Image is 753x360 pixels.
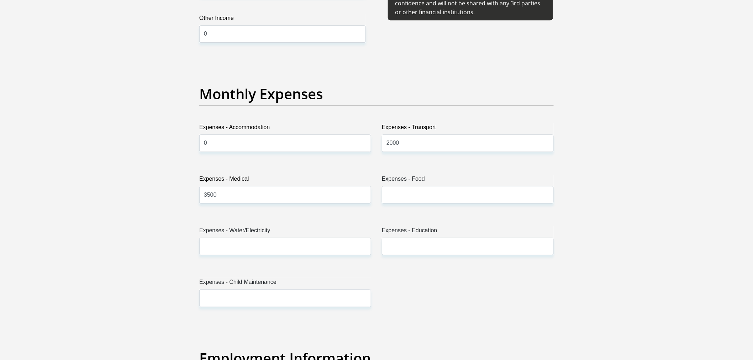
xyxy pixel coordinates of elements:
h2: Monthly Expenses [199,85,554,102]
input: Expenses - Medical [199,186,371,203]
label: Other Income [199,14,366,25]
input: Other Income [199,25,366,43]
input: Expenses - Education [382,238,554,255]
label: Expenses - Accommodation [199,123,371,134]
input: Expenses - Food [382,186,554,203]
label: Expenses - Medical [199,175,371,186]
label: Expenses - Child Maintenance [199,278,371,289]
input: Expenses - Accommodation [199,134,371,152]
label: Expenses - Education [382,226,554,238]
input: Expenses - Transport [382,134,554,152]
input: Expenses - Water/Electricity [199,238,371,255]
label: Expenses - Transport [382,123,554,134]
label: Expenses - Water/Electricity [199,226,371,238]
input: Expenses - Child Maintenance [199,289,371,307]
label: Expenses - Food [382,175,554,186]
